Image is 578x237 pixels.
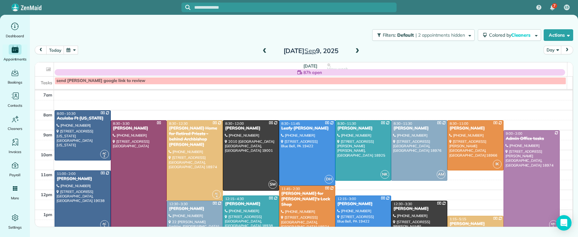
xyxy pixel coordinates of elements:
[8,79,22,86] span: Bookings
[101,224,109,230] small: 2
[383,32,396,38] span: Filters:
[3,137,27,155] a: Invoices
[41,172,52,177] span: 11am
[449,221,502,227] div: [PERSON_NAME]
[327,67,348,72] span: View week
[304,47,316,55] span: Sep
[450,217,466,221] span: 1:15 - 5:15
[493,160,502,169] span: IK
[43,112,52,117] span: 8am
[416,32,465,38] span: | 2 appointments hidden
[215,192,218,195] span: AL
[101,153,109,160] small: 2
[43,92,52,97] span: 7am
[8,224,22,231] span: Settings
[505,136,558,141] div: Admin Office tasks
[393,121,412,126] span: 8:30 - 11:30
[169,206,221,212] div: [PERSON_NAME]
[268,180,277,189] span: SM
[8,102,22,109] span: Contacts
[372,29,475,41] button: Filters: Default | 2 appointments hidden
[437,170,445,179] span: AM
[549,224,557,230] small: 1
[281,126,333,131] div: Leafy [PERSON_NAME]
[169,121,188,126] span: 8:30 - 12:30
[102,222,106,225] span: AC
[337,196,356,201] span: 12:15 - 3:00
[225,201,277,207] div: [PERSON_NAME]
[113,121,130,126] span: 8:30 - 3:30
[271,47,351,54] h2: [DATE] 9, 2025
[281,187,300,191] span: 11:45 - 2:30
[213,194,221,200] small: 4
[325,175,333,184] span: DH
[9,149,22,155] span: Invoices
[35,46,47,54] button: prev
[3,68,27,86] a: Bookings
[102,151,106,155] span: AC
[181,5,190,10] button: Focus search
[551,222,556,225] span: MH
[169,126,221,148] div: [PERSON_NAME] Home for Retired Priests - behind Archbishop [PERSON_NAME]
[393,202,412,206] span: 12:30 - 3:30
[3,114,27,132] a: Cleaners
[11,195,19,201] span: More
[46,46,64,54] button: today
[225,121,244,126] span: 8:30 - 12:00
[169,202,188,206] span: 12:30 - 3:30
[3,213,27,231] a: Settings
[393,206,445,212] div: [PERSON_NAME]
[303,69,322,76] span: 87h open
[6,33,24,39] span: Dashboard
[57,111,75,116] span: 8:00 - 10:30
[43,132,52,137] span: 9am
[450,121,468,126] span: 8:30 - 11:00
[544,46,561,54] button: Day
[556,215,572,231] div: Open Intercom Messenger
[8,125,22,132] span: Cleaners
[544,29,573,41] button: Actions
[397,32,414,38] span: Default
[546,1,559,15] div: 7 unread notifications
[3,44,27,62] a: Appointments
[478,29,541,41] button: Colored byCleaners
[561,46,573,54] button: next
[57,176,109,182] div: [PERSON_NAME]
[303,63,317,68] span: [DATE]
[41,152,52,157] span: 10am
[4,56,27,62] span: Appointments
[113,126,165,131] div: [PERSON_NAME]
[57,116,109,121] div: Aculabs Ft [US_STATE]
[57,171,75,176] span: 11:00 - 2:00
[3,21,27,39] a: Dashboard
[565,5,569,10] span: LS
[43,212,52,217] span: 1pm
[225,126,277,131] div: [PERSON_NAME]
[511,32,532,38] span: Cleaners
[369,29,475,41] a: Filters: Default | 2 appointments hidden
[489,32,533,38] span: Colored by
[449,126,502,131] div: [PERSON_NAME]
[41,192,52,197] span: 12pm
[57,78,145,83] span: send [PERSON_NAME] google link to review
[337,126,390,131] div: [PERSON_NAME]
[3,91,27,109] a: Contacts
[506,131,522,136] span: 9:00 - 2:00
[393,126,445,131] div: [PERSON_NAME]
[225,196,244,201] span: 12:15 - 4:30
[381,170,389,179] span: NK
[185,5,190,10] svg: Focus search
[281,191,333,207] div: [PERSON_NAME] for [PERSON_NAME]'s Lock Shop
[9,172,21,178] span: Payroll
[281,121,300,126] span: 8:30 - 11:45
[553,3,556,8] span: 7
[3,160,27,178] a: Payroll
[337,201,390,207] div: [PERSON_NAME]
[337,121,356,126] span: 8:30 - 11:30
